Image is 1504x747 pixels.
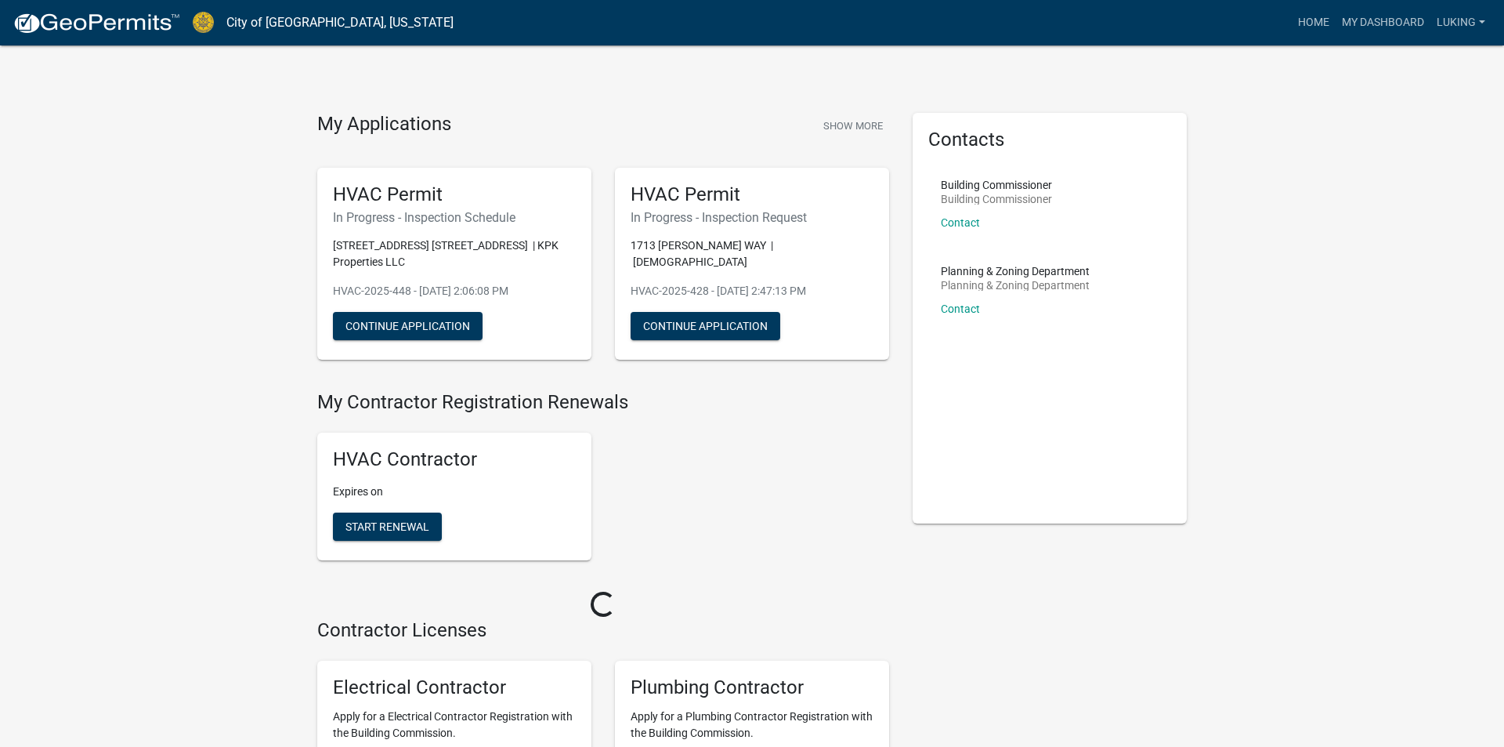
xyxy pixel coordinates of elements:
button: Start Renewal [333,513,442,541]
a: My Dashboard [1336,8,1430,38]
p: Expires on [333,484,576,500]
p: Apply for a Plumbing Contractor Registration with the Building Commission. [631,709,873,742]
p: [STREET_ADDRESS] [STREET_ADDRESS] | KPK Properties LLC [333,238,576,270]
a: City of [GEOGRAPHIC_DATA], [US_STATE] [226,9,454,36]
h4: My Applications [317,113,451,136]
h4: My Contractor Registration Renewals [317,391,889,414]
button: Continue Application [631,312,780,340]
a: Contact [941,303,980,315]
a: LUKING [1430,8,1491,38]
p: Planning & Zoning Department [941,266,1090,277]
wm-registration-list-section: My Contractor Registration Renewals [317,391,889,573]
h6: In Progress - Inspection Request [631,210,873,225]
p: HVAC-2025-428 - [DATE] 2:47:13 PM [631,283,873,299]
p: 1713 [PERSON_NAME] WAY | [DEMOGRAPHIC_DATA] [631,238,873,270]
p: Building Commissioner [941,194,1052,205]
h5: Contacts [928,129,1171,151]
h5: Electrical Contractor [333,676,576,699]
p: Building Commissioner [941,179,1052,190]
h5: HVAC Permit [333,183,576,206]
h5: HVAC Contractor [333,448,576,471]
button: Continue Application [333,312,483,340]
h5: Plumbing Contractor [631,676,873,699]
img: City of Jeffersonville, Indiana [193,12,214,33]
h6: In Progress - Inspection Schedule [333,210,576,225]
button: Show More [817,113,889,139]
a: Contact [941,216,980,229]
a: Home [1292,8,1336,38]
h5: HVAC Permit [631,183,873,206]
p: Planning & Zoning Department [941,280,1090,291]
p: Apply for a Electrical Contractor Registration with the Building Commission. [333,709,576,742]
p: HVAC-2025-448 - [DATE] 2:06:08 PM [333,283,576,299]
h4: Contractor Licenses [317,619,889,642]
span: Start Renewal [345,520,429,533]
